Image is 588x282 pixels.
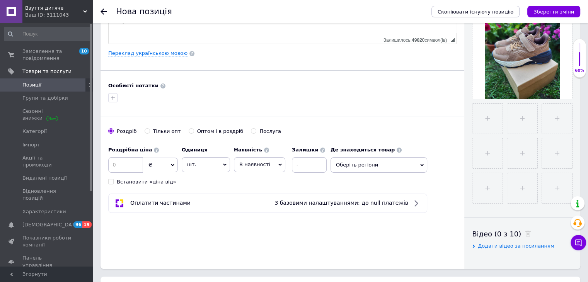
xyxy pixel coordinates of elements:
span: Потягніть для зміни розмірів [451,38,455,42]
span: Панель управління [22,255,72,268]
span: Імпорт [22,141,40,148]
span: Видалені позиції [22,175,67,182]
a: Переклад українською мовою [108,50,187,56]
span: шт. [182,157,230,172]
b: Де знаходиться товар [331,147,395,153]
b: Особисті нотатки [108,83,159,88]
span: Акції та промокоди [22,155,72,168]
span: Оберіть регіони [331,157,427,173]
span: 96 [73,221,82,228]
button: Скопіювати існуючу позицію [431,6,520,17]
span: Замовлення та повідомлення [22,48,72,62]
div: Кiлькiсть символiв [383,36,451,43]
input: 0 [108,157,143,173]
span: Оплатити частинами [130,200,191,206]
span: Відео (0 з 10) [472,230,521,238]
span: Категорії [22,128,47,135]
input: Пошук [4,27,91,41]
div: Повернутися назад [101,8,107,15]
input: - [292,157,327,173]
span: Додати відео за посиланням [478,243,554,249]
div: Оптом і в роздріб [197,128,244,135]
div: 60% [573,68,586,73]
h1: Нова позиція [116,7,172,16]
span: Групи та добірки [22,95,68,102]
span: Показники роботи компанії [22,234,72,248]
span: Товари та послуги [22,68,72,75]
b: Роздрібна ціна [108,147,152,153]
span: 19 [82,221,91,228]
b: Одиниця [182,147,208,153]
button: Зберегти зміни [527,6,580,17]
span: 10 [79,48,89,54]
div: 60% Якість заповнення [573,39,586,78]
div: Ваш ID: 3111043 [25,12,93,19]
button: Чат з покупцем [571,235,586,250]
div: Встановити «ціна від» [117,178,176,185]
span: Скопіювати існуючу позицію [438,9,513,15]
div: Послуга [259,128,281,135]
div: Тільки опт [153,128,181,135]
span: З базовими налаштуваннями: до null платежів [274,200,408,206]
span: 49820 [412,37,424,43]
span: Позиції [22,82,41,88]
span: Взуття дитяче [25,5,83,12]
span: Сезонні знижки [22,108,72,122]
div: Роздріб [117,128,137,135]
span: В наявності [239,161,270,167]
b: Наявність [234,147,262,153]
span: [DEMOGRAPHIC_DATA] [22,221,80,228]
i: Зберегти зміни [533,9,574,15]
span: ₴ [148,162,152,168]
b: Залишки [292,147,318,153]
span: Характеристики [22,208,66,215]
span: Відновлення позицій [22,188,72,202]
